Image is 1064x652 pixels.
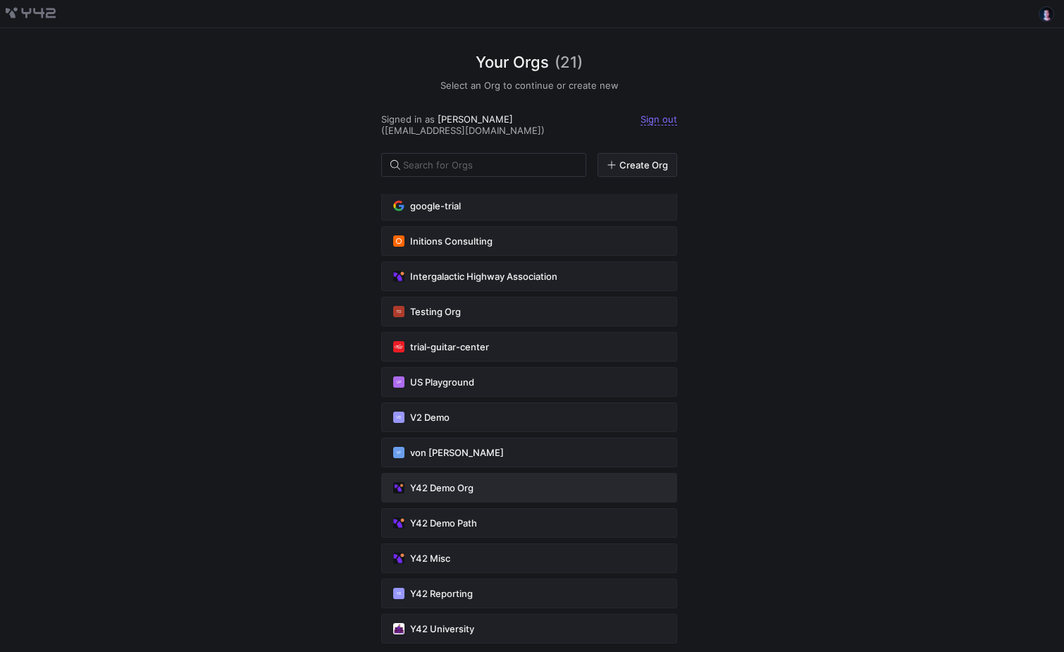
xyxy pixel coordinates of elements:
button: https://lh3.googleusercontent.com/a-/AOh14Gj536Mo-W-oWB4s5436VUSgjgKCvefZ6q9nQWHwUA=s96-c [1038,6,1055,23]
span: Signed in as [381,113,435,125]
div: YR [393,588,404,599]
img: https://storage.googleapis.com/y42-prod-data-exchange/images/E4LAT4qaMCxLTOZoOQ32fao10ZFgsP4yJQ8S... [393,553,404,564]
button: https://storage.googleapis.com/y42-prod-data-exchange/images/vCCDBKBpPOWhNnGtCnKjTyn5O4VX7gbmlOKt... [381,262,677,291]
span: von [PERSON_NAME] [410,447,504,458]
button: https://storage.googleapis.com/y42-prod-data-exchange/images/66e7teuhPUnqkEisAZFLYS20msBZwoWqRDDG... [381,332,677,362]
span: Y42 Reporting [410,588,473,599]
img: https://storage.googleapis.com/y42-prod-data-exchange/images/Qmmu4gaZdtStRPSB4PMz82MkPpDGKhLKrVpX... [393,623,404,634]
div: UP [393,376,404,388]
span: Testing Org [410,306,461,317]
button: TOTesting Org [381,297,677,326]
span: Y42 Misc [410,553,450,564]
span: [PERSON_NAME] [438,113,513,125]
button: https://storage.googleapis.com/y42-prod-data-exchange/images/8QF6flYOXPlILynwmw6zsPWnCDkdqQaOiUVY... [381,226,677,256]
h5: Select an Org to continue or create new [381,80,677,91]
span: Y42 Demo Org [410,482,474,493]
img: https://storage.googleapis.com/y42-prod-data-exchange/images/9DJP6qjIDy6dUW80Gn5S1LAV06uMlbd2MgvU... [393,200,404,211]
span: Intergalactic Highway Association [410,271,557,282]
div: TO [393,306,404,317]
a: Sign out [641,113,677,125]
div: VD [393,412,404,423]
button: https://storage.googleapis.com/y42-prod-data-exchange/images/E4LAT4qaMCxLTOZoOQ32fao10ZFgsP4yJQ8S... [381,543,677,573]
button: https://storage.googleapis.com/y42-prod-data-exchange/images/9DJP6qjIDy6dUW80Gn5S1LAV06uMlbd2MgvU... [381,191,677,221]
div: VF [393,447,404,458]
span: Y42 Demo Path [410,517,477,529]
span: Your Orgs [476,51,549,74]
span: V2 Demo [410,412,450,423]
span: Create Org [619,159,668,171]
input: Search for Orgs [403,159,574,171]
img: https://storage.googleapis.com/y42-prod-data-exchange/images/8QF6flYOXPlILynwmw6zsPWnCDkdqQaOiUVY... [393,235,404,247]
span: US Playground [410,376,474,388]
button: UPUS Playground [381,367,677,397]
button: https://storage.googleapis.com/y42-prod-data-exchange/images/sNc8FPKbEAdPSCLovfjDPrW0cFagSgjvNwEd... [381,508,677,538]
span: (21) [555,51,583,74]
span: Y42 University [410,623,474,634]
span: Initions Consulting [410,235,493,247]
a: Create Org [598,153,677,177]
span: trial-guitar-center [410,341,489,352]
button: VFvon [PERSON_NAME] [381,438,677,467]
button: VDV2 Demo [381,402,677,432]
button: https://storage.googleapis.com/y42-prod-data-exchange/images/wGRgYe1eIP2JIxZ3aMfdjHlCeekm0sHD6HRd... [381,473,677,503]
span: ([EMAIL_ADDRESS][DOMAIN_NAME]) [381,125,545,136]
button: https://storage.googleapis.com/y42-prod-data-exchange/images/Qmmu4gaZdtStRPSB4PMz82MkPpDGKhLKrVpX... [381,614,677,644]
span: google-trial [410,200,461,211]
button: YRY42 Reporting [381,579,677,608]
img: https://storage.googleapis.com/y42-prod-data-exchange/images/66e7teuhPUnqkEisAZFLYS20msBZwoWqRDDG... [393,341,404,352]
img: https://storage.googleapis.com/y42-prod-data-exchange/images/sNc8FPKbEAdPSCLovfjDPrW0cFagSgjvNwEd... [393,517,404,529]
img: https://storage.googleapis.com/y42-prod-data-exchange/images/wGRgYe1eIP2JIxZ3aMfdjHlCeekm0sHD6HRd... [393,482,404,493]
img: https://storage.googleapis.com/y42-prod-data-exchange/images/vCCDBKBpPOWhNnGtCnKjTyn5O4VX7gbmlOKt... [393,271,404,282]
